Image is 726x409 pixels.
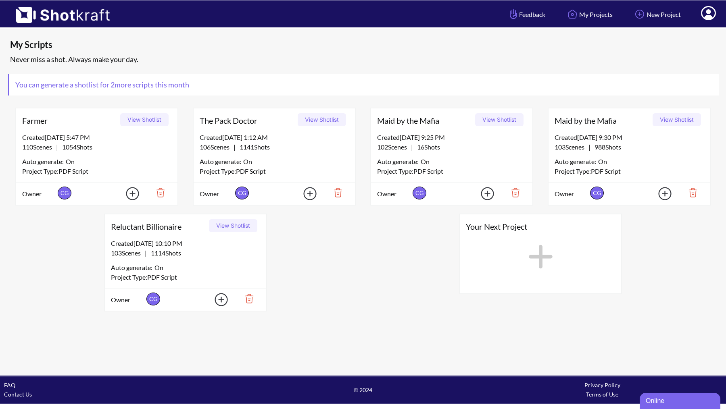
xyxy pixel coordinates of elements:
[202,291,230,309] img: Add Icon
[109,80,189,89] span: 2 more scripts this month
[200,143,234,151] span: 106 Scenes
[590,187,604,199] span: CG
[555,114,650,127] span: Maid by the Mafia
[111,295,144,305] span: Owner
[627,4,687,25] a: New Project
[200,133,349,142] div: Created [DATE] 1:12 AM
[111,249,145,257] span: 103 Scenes
[200,157,243,166] span: Auto generate:
[555,143,588,151] span: 103 Scenes
[653,113,701,126] button: View Shotlist
[468,185,497,203] img: Add Icon
[146,293,160,305] span: CG
[111,248,181,258] span: |
[22,143,56,151] span: 110 Scenes
[633,7,647,21] img: Add Icon
[508,10,545,19] span: Feedback
[200,166,349,176] div: Project Type: PDF Script
[236,143,270,151] span: 1141 Shots
[22,133,171,142] div: Created [DATE] 5:47 PM
[232,292,260,305] img: Trash Icon
[646,185,674,203] img: Add Icon
[377,133,526,142] div: Created [DATE] 9:25 PM
[321,186,349,199] img: Trash Icon
[4,391,32,398] a: Contact Us
[209,219,257,232] button: View Shotlist
[22,189,56,199] span: Owner
[555,142,621,152] span: |
[200,142,270,152] span: |
[22,142,92,152] span: |
[377,142,440,152] span: |
[421,157,430,166] span: On
[9,74,195,96] span: You can generate a shotlist for
[111,272,260,282] div: Project Type: PDF Script
[111,263,154,272] span: Auto generate:
[298,113,346,126] button: View Shotlist
[113,185,142,203] img: Add Icon
[10,39,542,51] span: My Scripts
[555,133,704,142] div: Created [DATE] 9:30 PM
[291,185,319,203] img: Add Icon
[475,113,524,126] button: View Shotlist
[120,113,169,126] button: View Shotlist
[559,4,619,25] a: My Projects
[555,189,588,199] span: Owner
[508,7,519,21] img: Hand Icon
[499,186,526,199] img: Trash Icon
[413,187,426,199] span: CG
[590,143,621,151] span: 988 Shots
[555,157,598,166] span: Auto generate:
[200,189,233,199] span: Owner
[640,391,722,409] iframe: chat widget
[243,385,482,394] span: © 2024
[676,186,704,199] img: Trash Icon
[377,157,421,166] span: Auto generate:
[565,7,579,21] img: Home Icon
[235,187,249,199] span: CG
[377,114,472,127] span: Maid by the Mafia
[111,220,206,233] span: Reluctant Billionaire
[377,189,411,199] span: Owner
[555,166,704,176] div: Project Type: PDF Script
[66,157,75,166] span: On
[8,53,722,66] div: Never miss a shot. Always make your day.
[483,390,722,399] div: Terms of Use
[58,187,71,199] span: CG
[154,263,163,272] span: On
[4,382,15,388] a: FAQ
[111,239,260,248] div: Created [DATE] 10:10 PM
[22,157,66,166] span: Auto generate:
[466,220,615,233] span: Your Next Project
[200,114,295,127] span: The Pack Doctor
[147,249,181,257] span: 1114 Shots
[243,157,252,166] span: On
[22,166,171,176] div: Project Type: PDF Script
[144,186,171,199] img: Trash Icon
[377,143,411,151] span: 102 Scenes
[22,114,117,127] span: Farmer
[58,143,92,151] span: 1054 Shots
[598,157,607,166] span: On
[413,143,440,151] span: 16 Shots
[483,380,722,390] div: Privacy Policy
[377,166,526,176] div: Project Type: PDF Script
